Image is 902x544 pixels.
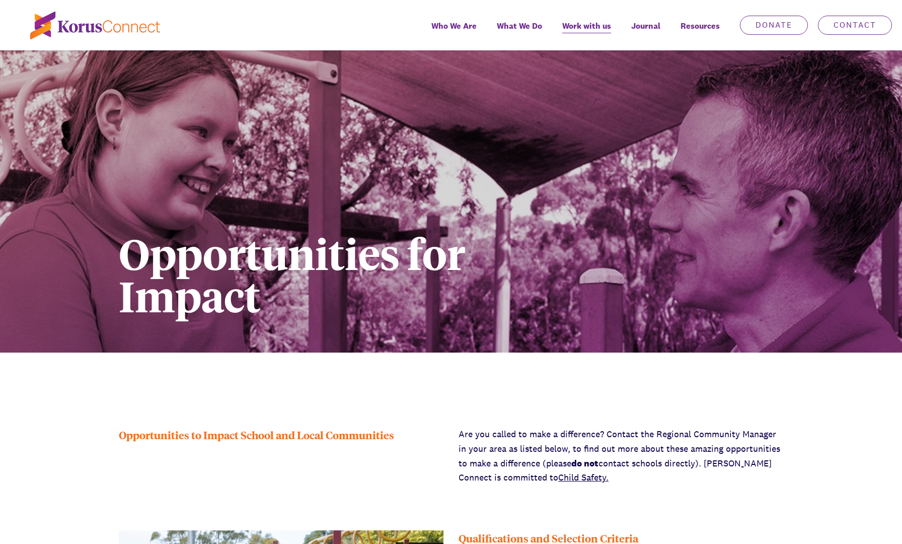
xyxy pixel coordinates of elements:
strong: do not [571,457,598,469]
a: Donate [740,16,808,35]
a: Journal [621,14,670,50]
span: Who We Are [431,19,477,33]
h1: Opportunities for Impact [119,232,614,316]
a: Child Safety. [558,471,609,483]
a: What We Do [487,14,552,50]
p: Are you called to make a difference? Contact the Regional Community Manager in your area as liste... [459,427,783,485]
span: Journal [631,19,660,33]
div: Resources [670,14,730,50]
img: korus-connect%2Fc5177985-88d5-491d-9cd7-4a1febad1357_logo.svg [30,12,160,39]
a: Who We Are [421,14,487,50]
div: Opportunities to Impact School and Local Communities [119,427,443,485]
span: What We Do [497,19,542,33]
span: Work with us [562,19,611,33]
a: Contact [818,16,892,35]
a: Work with us [552,14,621,50]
